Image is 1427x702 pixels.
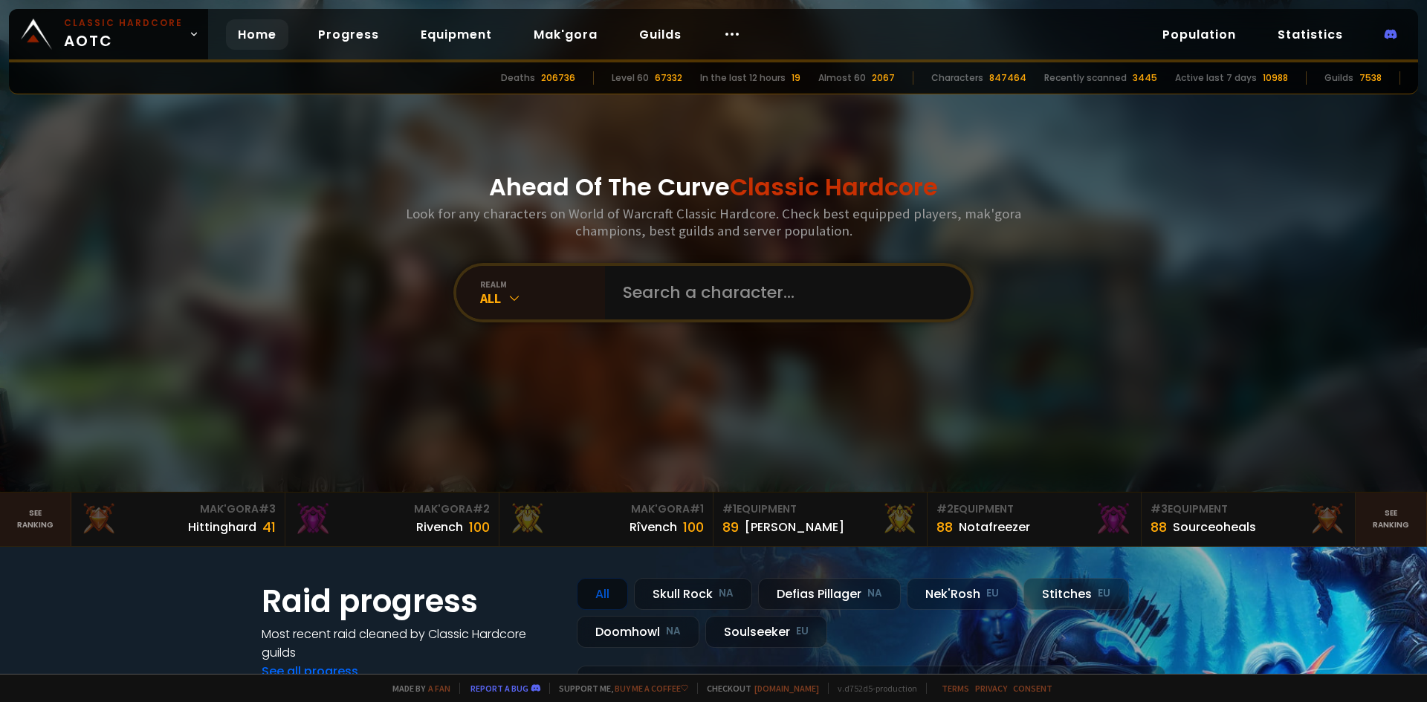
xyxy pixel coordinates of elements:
[959,518,1030,536] div: Notafreezer
[614,266,953,319] input: Search a character...
[262,578,559,625] h1: Raid progress
[188,518,256,536] div: Hittinghard
[259,501,276,516] span: # 3
[306,19,391,50] a: Progress
[226,19,288,50] a: Home
[262,517,276,537] div: 41
[1151,19,1248,50] a: Population
[262,663,358,680] a: See all progress
[872,71,895,85] div: 2067
[615,683,688,694] a: Buy me a coffee
[1013,683,1052,694] a: Consent
[666,624,681,639] small: NA
[907,578,1017,610] div: Nek'Rosh
[489,169,938,205] h1: Ahead Of The Curve
[549,683,688,694] span: Support me,
[64,16,183,52] span: AOTC
[416,518,463,536] div: Rivench
[754,683,819,694] a: [DOMAIN_NAME]
[1151,501,1346,517] div: Equipment
[1266,19,1355,50] a: Statistics
[683,517,704,537] div: 100
[577,616,699,648] div: Doomhowl
[541,71,575,85] div: 206736
[522,19,609,50] a: Mak'gora
[64,16,183,30] small: Classic Hardcore
[480,290,605,307] div: All
[792,71,800,85] div: 19
[71,493,285,546] a: Mak'Gora#3Hittinghard41
[400,205,1027,239] h3: Look for any characters on World of Warcraft Classic Hardcore. Check best equipped players, mak'g...
[499,493,713,546] a: Mak'Gora#1Rîvench100
[722,501,737,516] span: # 1
[1263,71,1288,85] div: 10988
[989,71,1026,85] div: 847464
[928,493,1142,546] a: #2Equipment88Notafreezer
[1324,71,1353,85] div: Guilds
[630,518,677,536] div: Rîvench
[634,578,752,610] div: Skull Rock
[936,517,953,537] div: 88
[758,578,901,610] div: Defias Pillager
[828,683,917,694] span: v. d752d5 - production
[409,19,504,50] a: Equipment
[480,279,605,290] div: realm
[936,501,954,516] span: # 2
[1142,493,1356,546] a: #3Equipment88Sourceoheals
[501,71,535,85] div: Deaths
[1359,71,1382,85] div: 7538
[713,493,928,546] a: #1Equipment89[PERSON_NAME]
[1098,586,1110,601] small: EU
[428,683,450,694] a: a fan
[722,517,739,537] div: 89
[577,578,628,610] div: All
[936,501,1132,517] div: Equipment
[473,501,490,516] span: # 2
[469,517,490,537] div: 100
[1133,71,1157,85] div: 3445
[931,71,983,85] div: Characters
[384,683,450,694] span: Made by
[1356,493,1427,546] a: Seeranking
[508,501,704,517] div: Mak'Gora
[470,683,528,694] a: Report a bug
[700,71,786,85] div: In the last 12 hours
[745,518,844,536] div: [PERSON_NAME]
[818,71,866,85] div: Almost 60
[294,501,490,517] div: Mak'Gora
[655,71,682,85] div: 67332
[1151,517,1167,537] div: 88
[1023,578,1129,610] div: Stitches
[867,586,882,601] small: NA
[730,170,938,204] span: Classic Hardcore
[612,71,649,85] div: Level 60
[975,683,1007,694] a: Privacy
[690,501,704,516] span: # 1
[1173,518,1256,536] div: Sourceoheals
[722,501,918,517] div: Equipment
[262,625,559,662] h4: Most recent raid cleaned by Classic Hardcore guilds
[719,586,734,601] small: NA
[80,501,276,517] div: Mak'Gora
[942,683,969,694] a: Terms
[697,683,819,694] span: Checkout
[1175,71,1257,85] div: Active last 7 days
[1151,501,1168,516] span: # 3
[627,19,693,50] a: Guilds
[796,624,809,639] small: EU
[1044,71,1127,85] div: Recently scanned
[285,493,499,546] a: Mak'Gora#2Rivench100
[705,616,827,648] div: Soulseeker
[986,586,999,601] small: EU
[9,9,208,59] a: Classic HardcoreAOTC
